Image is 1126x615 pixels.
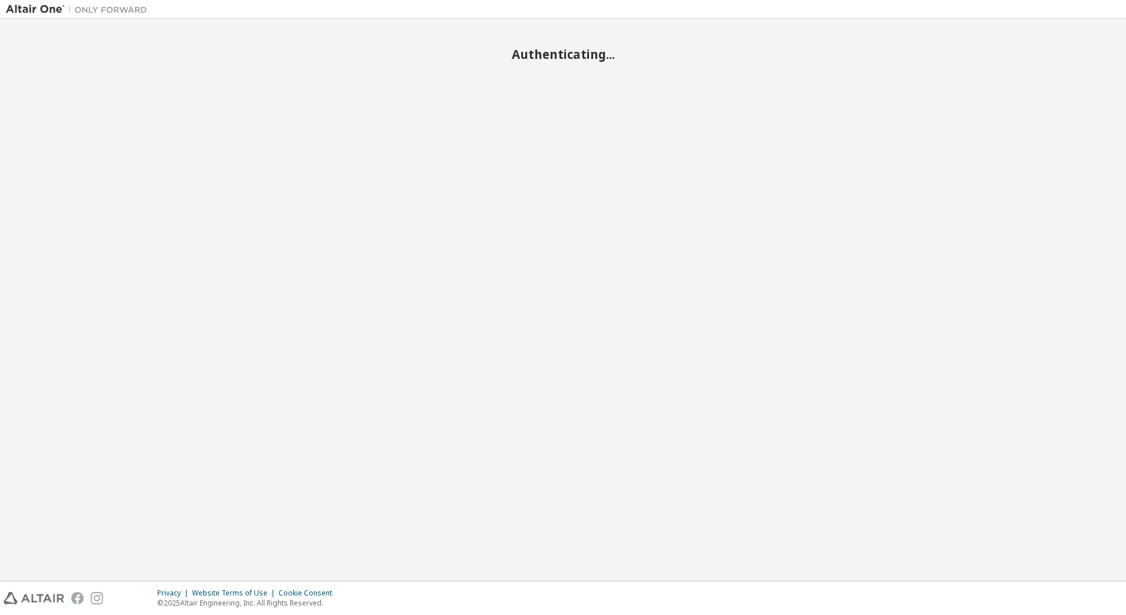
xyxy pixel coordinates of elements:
[71,592,84,604] img: facebook.svg
[192,588,279,598] div: Website Terms of Use
[4,592,64,604] img: altair_logo.svg
[6,4,153,15] img: Altair One
[279,588,339,598] div: Cookie Consent
[91,592,103,604] img: instagram.svg
[157,598,339,608] p: © 2025 Altair Engineering, Inc. All Rights Reserved.
[157,588,192,598] div: Privacy
[6,47,1120,62] h2: Authenticating...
